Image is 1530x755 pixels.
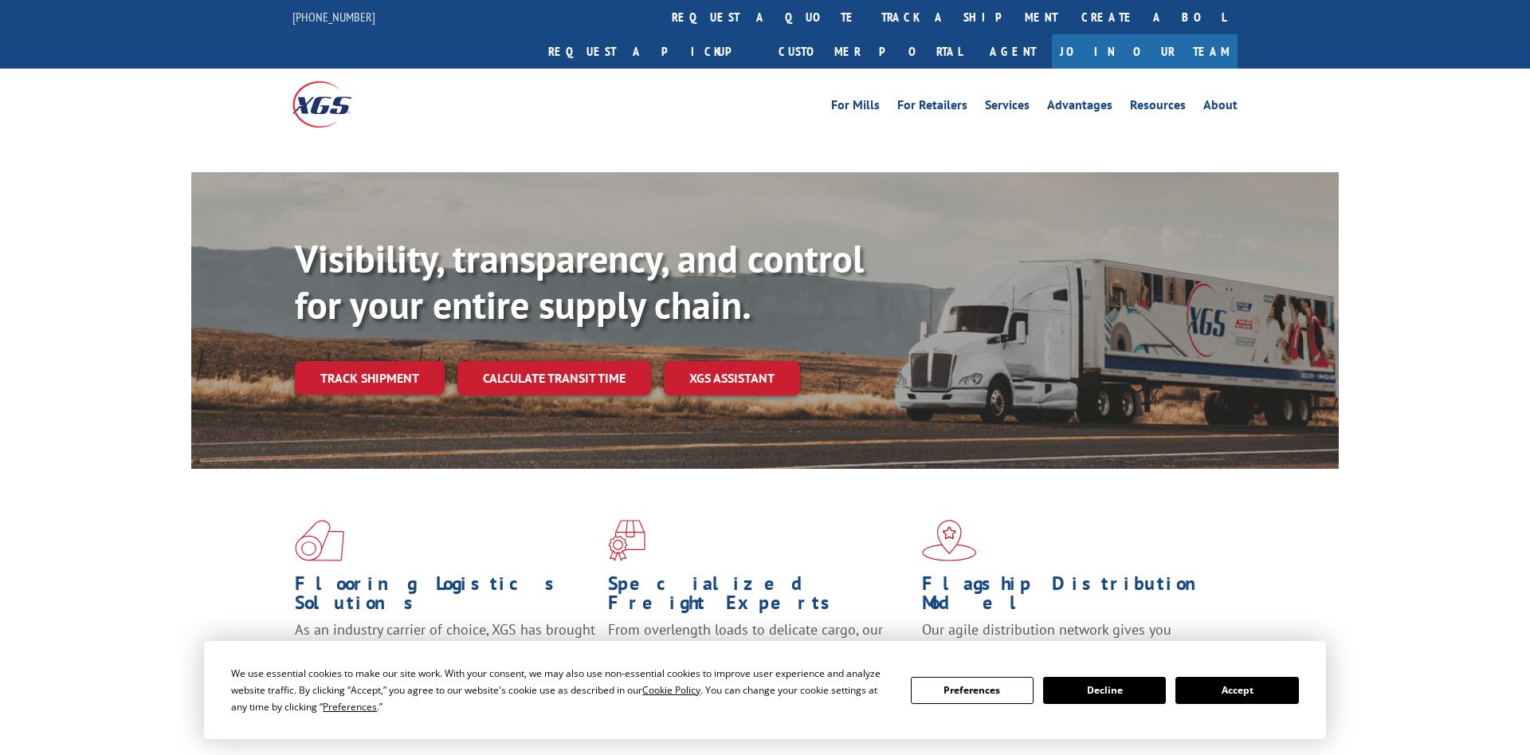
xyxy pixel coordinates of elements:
a: Join Our Team [1052,34,1238,69]
h1: Specialized Freight Experts [608,574,909,620]
div: Cookie Consent Prompt [204,641,1326,739]
button: Decline [1043,677,1166,704]
p: From overlength loads to delicate cargo, our experienced staff knows the best way to move your fr... [608,620,909,691]
img: xgs-icon-flagship-distribution-model-red [922,520,977,561]
a: Track shipment [295,361,445,395]
h1: Flagship Distribution Model [922,574,1223,620]
span: As an industry carrier of choice, XGS has brought innovation and dedication to flooring logistics... [295,620,595,677]
a: Request a pickup [536,34,767,69]
span: Cookie Policy [642,683,700,697]
a: Services [985,99,1030,116]
a: [PHONE_NUMBER] [292,9,375,25]
span: Our agile distribution network gives you nationwide inventory management on demand. [922,620,1215,658]
h1: Flooring Logistics Solutions [295,574,596,620]
a: About [1203,99,1238,116]
b: Visibility, transparency, and control for your entire supply chain. [295,234,864,329]
a: For Retailers [897,99,967,116]
a: Calculate transit time [457,361,651,395]
a: Customer Portal [767,34,974,69]
a: Resources [1130,99,1186,116]
img: xgs-icon-total-supply-chain-intelligence-red [295,520,344,561]
span: Preferences [323,700,377,714]
a: For Mills [831,99,880,116]
div: We use essential cookies to make our site work. With your consent, we may also use non-essential ... [231,665,891,715]
img: xgs-icon-focused-on-flooring-red [608,520,645,561]
button: Accept [1175,677,1298,704]
button: Preferences [911,677,1034,704]
a: Agent [974,34,1052,69]
a: Advantages [1047,99,1112,116]
a: XGS ASSISTANT [664,361,800,395]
